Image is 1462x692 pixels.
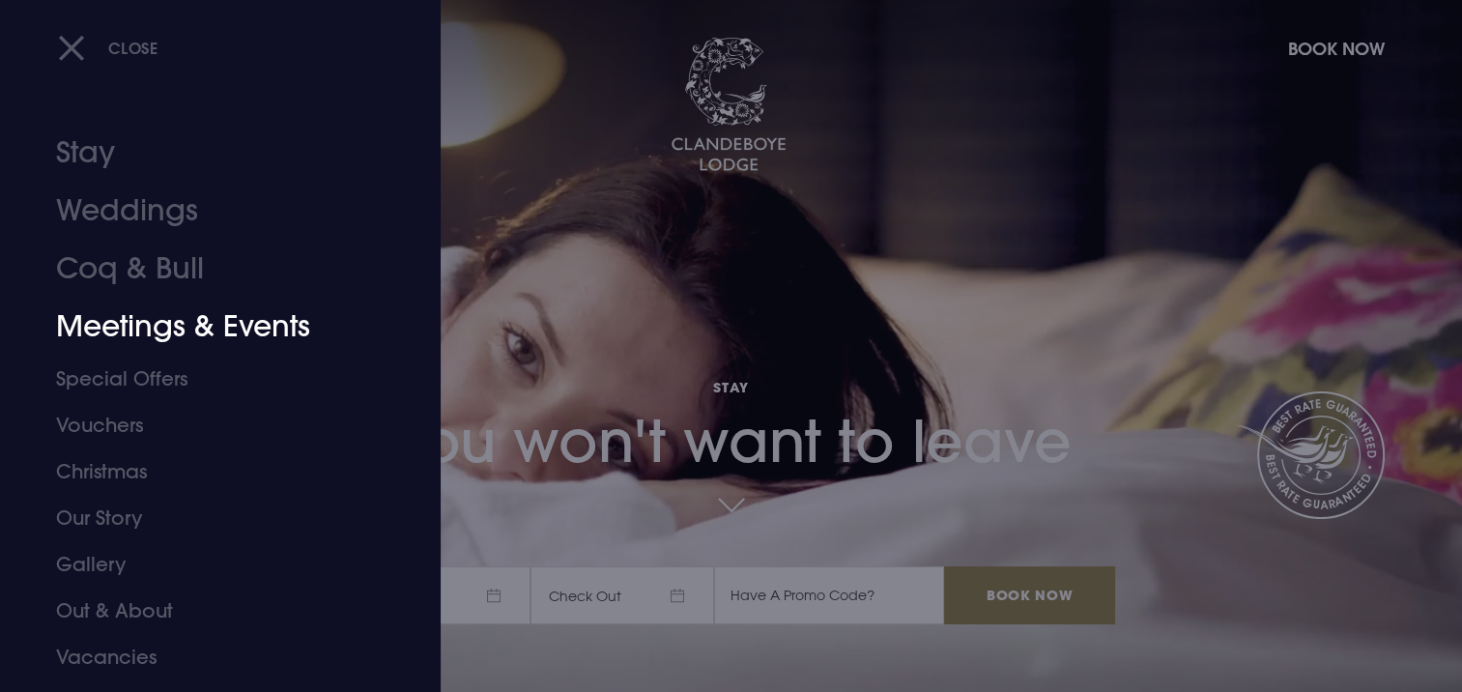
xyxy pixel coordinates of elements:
a: Christmas [56,448,361,495]
a: Special Offers [56,356,361,402]
a: Our Story [56,495,361,541]
a: Coq & Bull [56,240,361,298]
span: Close [108,38,158,58]
button: Close [58,28,158,68]
a: Meetings & Events [56,298,361,356]
a: Stay [56,124,361,182]
a: Weddings [56,182,361,240]
a: Gallery [56,541,361,588]
a: Vouchers [56,402,361,448]
a: Vacancies [56,634,361,680]
a: Out & About [56,588,361,634]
